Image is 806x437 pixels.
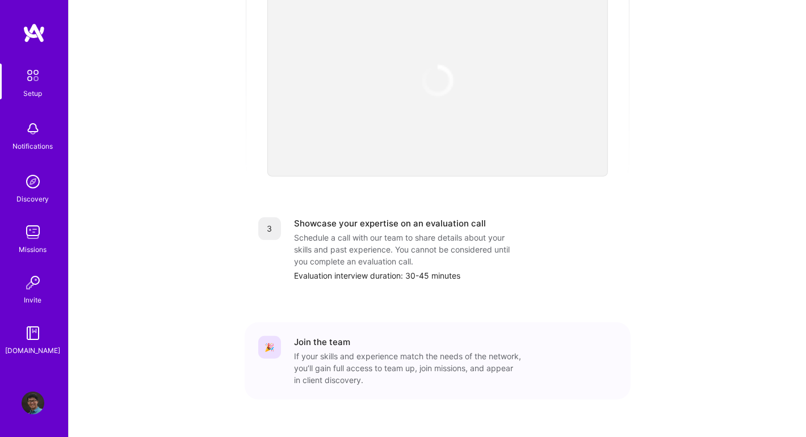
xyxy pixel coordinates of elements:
[22,117,44,140] img: bell
[19,392,47,414] a: User Avatar
[295,217,486,229] div: Showcase your expertise on an evaluation call
[6,344,61,356] div: [DOMAIN_NAME]
[21,64,45,87] img: setup
[22,271,44,294] img: Invite
[24,87,43,99] div: Setup
[22,392,44,414] img: User Avatar
[22,170,44,193] img: discovery
[417,60,457,100] img: loading
[13,140,53,152] div: Notifications
[19,243,47,255] div: Missions
[295,336,351,348] div: Join the team
[22,322,44,344] img: guide book
[295,350,522,386] div: If your skills and experience match the needs of the network, you’ll gain full access to team up,...
[295,232,522,267] div: Schedule a call with our team to share details about your skills and past experience. You cannot ...
[295,270,617,281] div: Evaluation interview duration: 30-45 minutes
[258,217,281,240] div: 3
[22,221,44,243] img: teamwork
[23,23,45,43] img: logo
[17,193,49,205] div: Discovery
[258,336,281,359] div: 🎉
[24,294,42,306] div: Invite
